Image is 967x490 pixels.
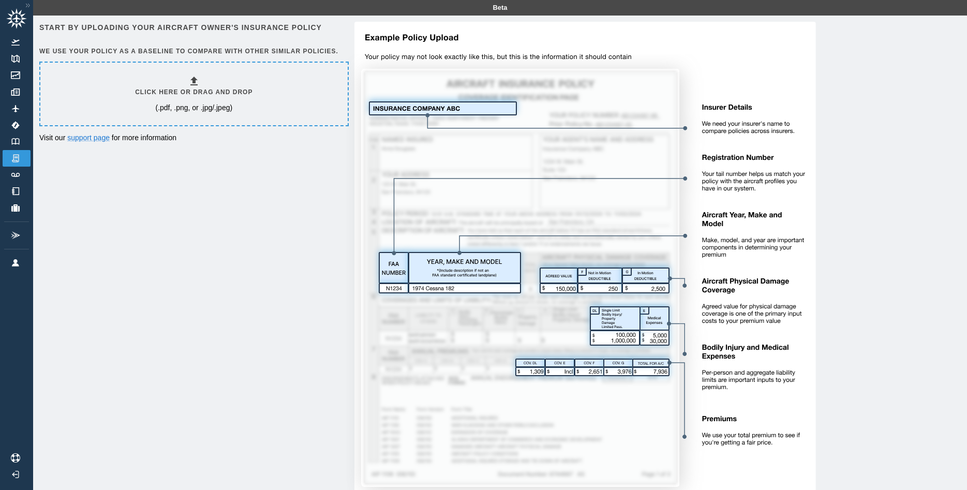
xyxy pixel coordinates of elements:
h6: We use your policy as a baseline to compare with other similar policies. [39,47,347,56]
p: (.pdf, .png, or .jpg/.jpeg) [155,102,232,113]
a: support page [67,133,110,142]
h6: Click here or drag and drop [135,87,252,97]
p: Visit our for more information [39,132,347,143]
h6: Start by uploading your aircraft owner's insurance policy [39,22,347,33]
